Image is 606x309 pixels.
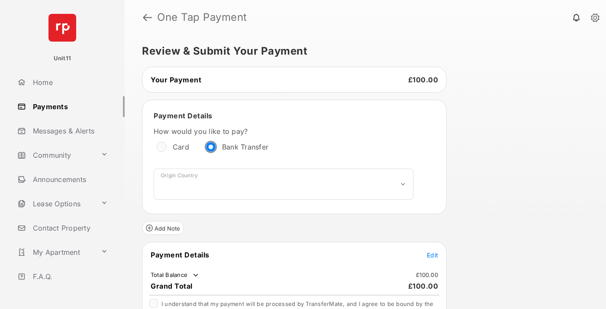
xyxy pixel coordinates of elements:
label: Bank Transfer [222,143,268,151]
a: Messages & Alerts [14,120,125,141]
a: My Apartment [14,242,97,263]
span: Payment Details [151,250,210,259]
strong: One Tap Payment [157,12,247,23]
td: Total Balance [150,271,200,280]
a: Announcements [14,169,125,190]
span: Your Payment [151,75,201,84]
a: Home [14,72,125,93]
p: Unit11 [54,54,71,63]
span: Edit [427,251,438,259]
a: Lease Options [14,193,97,214]
span: Grand Total [151,282,193,290]
h5: Review & Submit Your Payment [142,46,582,56]
label: Card [173,143,189,151]
label: How would you like to pay? [154,127,413,136]
button: Edit [427,250,438,259]
span: £100.00 [408,282,438,290]
td: £100.00 [416,271,438,279]
img: svg+xml;base64,PHN2ZyB4bWxucz0iaHR0cDovL3d3dy53My5vcmcvMjAwMC9zdmciIHdpZHRoPSI2NCIgaGVpZ2h0PSI2NC... [48,14,76,42]
a: Payments [14,96,125,117]
a: Community [14,145,97,166]
a: Contact Property [14,218,125,238]
button: Add Note [142,221,184,235]
a: F.A.Q. [14,266,125,287]
span: Payment Details [154,111,213,120]
span: £100.00 [408,75,438,84]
